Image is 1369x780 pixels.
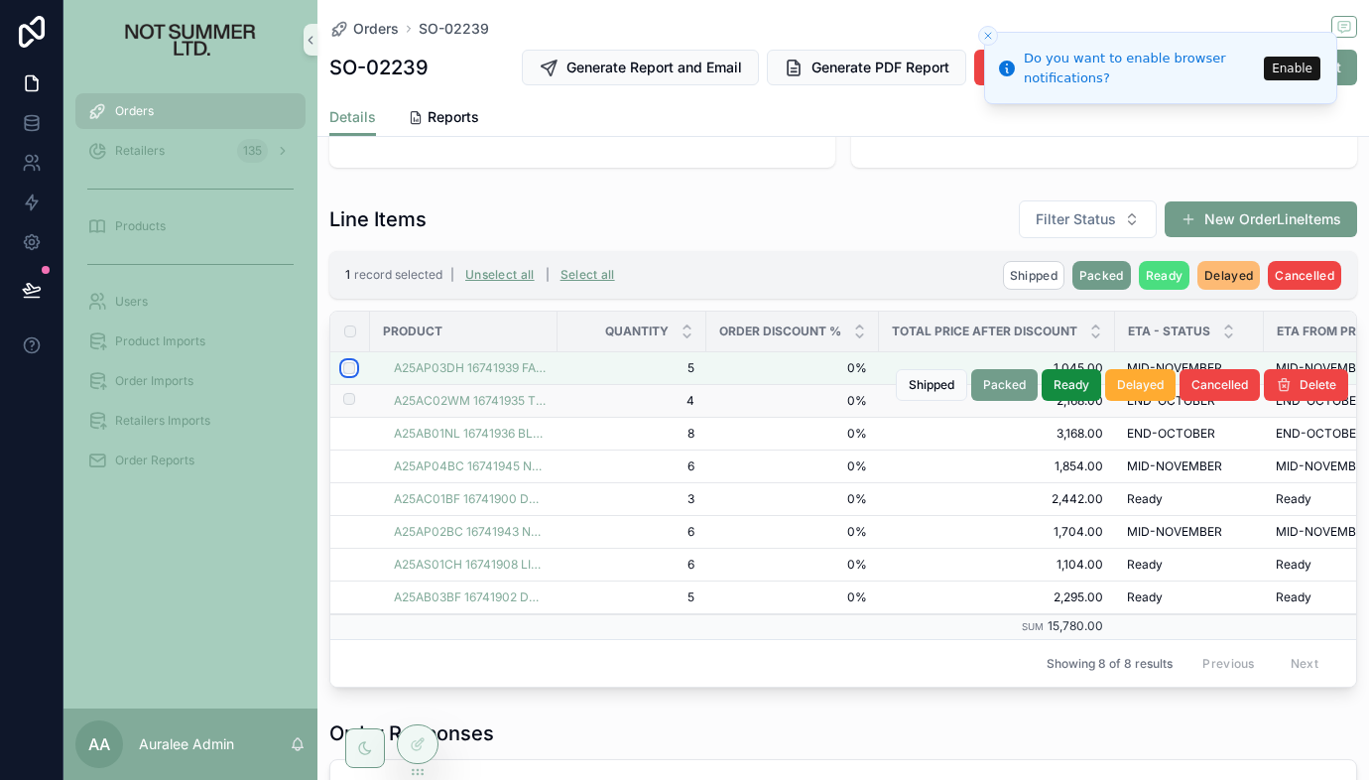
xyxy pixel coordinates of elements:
[394,524,546,540] a: A25AP02BC 16741943 NATURAL BROWN
[569,458,694,474] a: 6
[891,458,1103,474] a: 1,854.00
[394,393,546,409] a: A25AC02WM 16741935 TOP BROWN
[115,373,193,389] span: Order Imports
[569,393,694,409] a: 4
[115,294,148,310] span: Users
[115,218,166,234] span: Products
[75,324,306,359] a: Product Imports
[891,491,1103,507] a: 2,442.00
[394,360,546,376] a: A25AP03DH 16741939 FADED INDIGO
[115,333,205,349] span: Product Imports
[718,557,867,573] a: 0%
[569,491,694,507] a: 3
[1072,261,1131,290] button: Packed
[1127,360,1252,376] a: MID-NOVEMBER
[115,143,165,159] span: Retailers
[1079,268,1124,283] span: Packed
[115,453,194,468] span: Order Reports
[891,360,1103,376] span: 1,045.00
[1010,268,1058,283] span: Shipped
[1180,369,1260,401] button: Cancelled
[1048,618,1103,633] span: 15,780.00
[971,369,1038,401] button: Packed
[718,491,867,507] a: 0%
[394,491,546,507] a: A25AC01BF 16741900 DARK BROWN
[1127,491,1252,507] a: Ready
[891,426,1103,442] a: 3,168.00
[1275,268,1334,283] span: Cancelled
[718,360,867,376] span: 0%
[329,99,376,137] a: Details
[394,426,546,442] a: A25AB01NL 16741936 BLACK
[1127,426,1215,442] span: END-OCTOBER
[891,393,1103,409] a: 2,168.00
[569,426,694,442] span: 8
[891,524,1103,540] span: 1,704.00
[1042,369,1101,401] button: Ready
[353,19,399,39] span: Orders
[1127,426,1252,442] a: END-OCTOBER
[1127,524,1252,540] a: MID-NOVEMBER
[394,589,546,605] a: A25AB03BF 16741902 DARK OLIVE
[1127,393,1252,409] a: END-OCTOBER
[75,208,306,244] a: Products
[896,369,967,401] button: Shipped
[1204,268,1253,283] span: Delayed
[978,26,998,46] button: Close toast
[569,557,694,573] span: 6
[718,458,867,474] a: 0%
[1117,377,1164,393] span: Delayed
[1127,360,1222,376] span: MID-NOVEMBER
[1047,656,1173,672] span: Showing 8 of 8 results
[91,24,291,56] img: App logo
[1276,557,1311,573] span: Ready
[569,524,694,540] a: 6
[1127,491,1163,507] span: Ready
[75,403,306,439] a: Retailers Imports
[1128,324,1210,339] span: Eta - Status
[569,360,694,376] a: 5
[1036,209,1116,229] span: Filter Status
[75,93,306,129] a: Orders
[1127,589,1252,605] a: Ready
[408,99,479,139] a: Reports
[345,267,350,282] span: 1
[983,377,1026,393] span: Packed
[569,589,694,605] span: 5
[139,734,234,754] p: Auralee Admin
[329,19,399,39] a: Orders
[891,589,1103,605] a: 2,295.00
[428,107,479,127] span: Reports
[718,426,867,442] a: 0%
[718,524,867,540] a: 0%
[1127,524,1222,540] span: MID-NOVEMBER
[394,557,546,573] a: A25AS01CH 16741908 LIGHT BLUE
[88,732,110,756] span: AA
[383,324,442,339] span: Product
[909,377,954,393] span: Shipped
[767,50,966,85] button: Generate PDF Report
[329,54,429,81] h1: SO-02239
[1276,393,1364,409] span: END-OCTOBER
[419,19,489,39] a: SO-02239
[718,393,867,409] span: 0%
[1276,491,1311,507] span: Ready
[63,79,317,504] div: scrollable content
[718,589,867,605] a: 0%
[1022,621,1044,632] small: Sum
[329,719,494,747] h1: Order Responses
[1127,393,1215,409] span: END-OCTOBER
